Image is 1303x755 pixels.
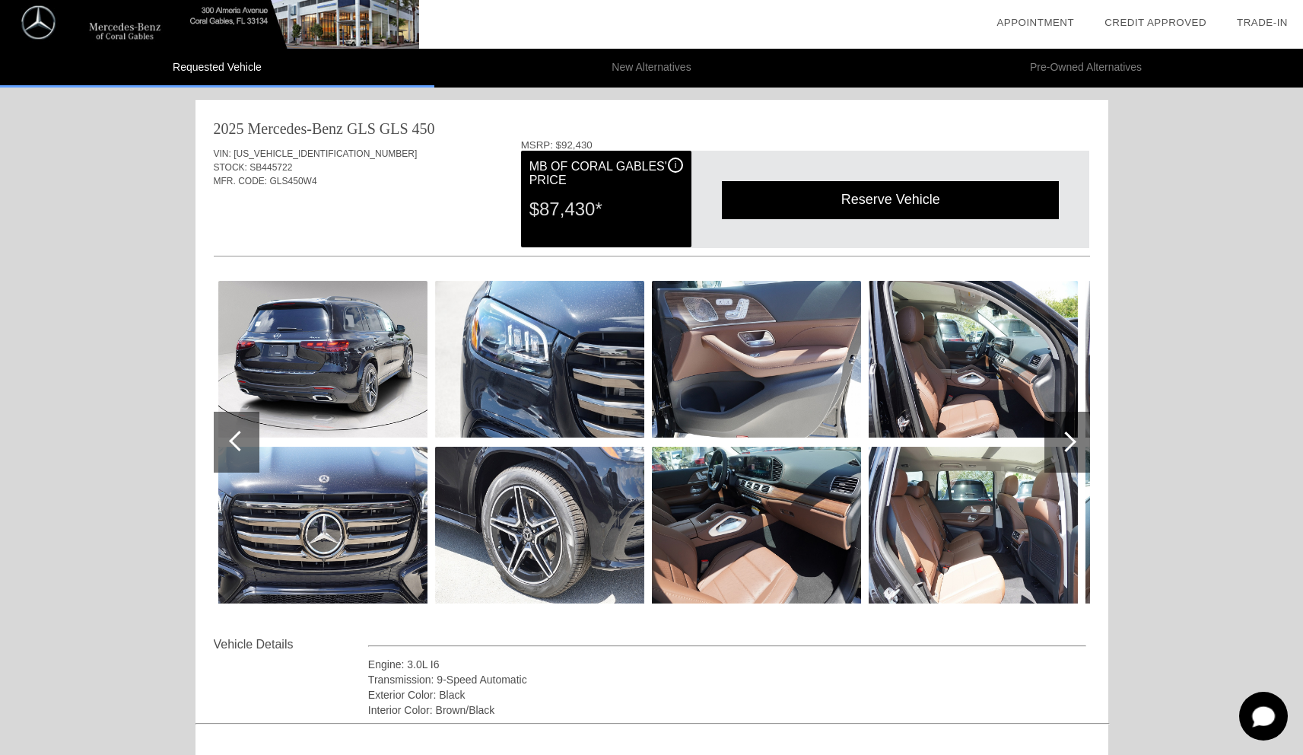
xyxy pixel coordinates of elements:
img: image.aspx [1085,281,1295,438]
img: image.aspx [435,281,644,438]
a: Appointment [996,17,1074,28]
a: Trade-In [1237,17,1288,28]
button: Toggle Chat Window [1239,692,1288,741]
li: Pre-Owned Alternatives [869,49,1303,88]
span: SB445722 [249,162,292,173]
div: Reserve Vehicle [722,181,1059,218]
div: 2025 Mercedes-Benz GLS [214,118,376,139]
div: Exterior Color: Black [368,687,1087,702]
div: MB of Coral Gables' Price [529,158,683,190]
li: New Alternatives [434,49,869,88]
span: [US_VEHICLE_IDENTIFICATION_NUMBER] [234,148,417,159]
img: image.aspx [869,281,1078,438]
img: image.aspx [652,281,861,438]
img: image.aspx [652,447,861,604]
div: MSRP: $92,430 [521,139,1090,151]
span: i [675,160,677,170]
img: image.aspx [218,447,427,604]
img: image.aspx [1085,447,1295,604]
span: GLS450W4 [270,176,317,186]
img: image.aspx [435,447,644,604]
svg: Start Chat [1239,692,1288,741]
div: GLS 450 [380,118,435,139]
div: Transmission: 9-Speed Automatic [368,672,1087,687]
span: MFR. CODE: [214,176,268,186]
span: STOCK: [214,162,247,173]
img: image.aspx [869,447,1078,604]
div: $87,430* [529,190,683,229]
a: Credit Approved [1104,17,1206,28]
span: VIN: [214,148,231,159]
div: Quoted on [DATE] 1:20:41 PM [214,211,1090,235]
div: Engine: 3.0L I6 [368,657,1087,672]
div: Interior Color: Brown/Black [368,702,1087,718]
div: Vehicle Details [214,636,368,654]
img: image.aspx [218,281,427,438]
